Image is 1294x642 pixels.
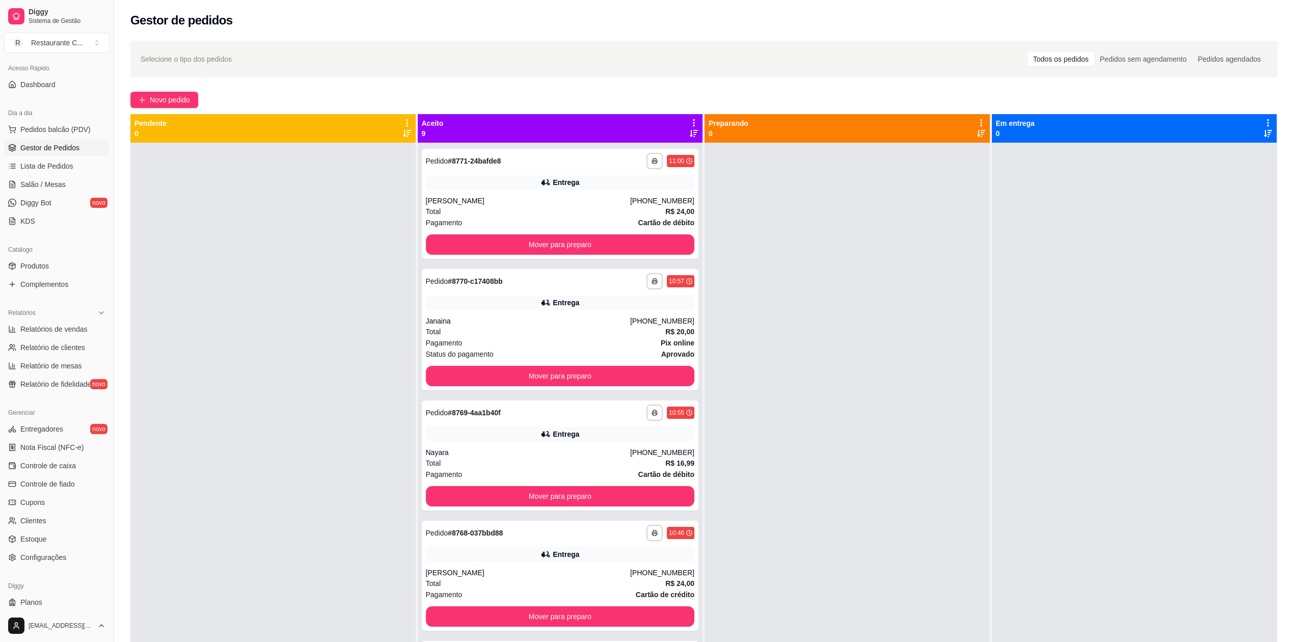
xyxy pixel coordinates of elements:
[20,79,56,90] span: Dashboard
[426,234,695,255] button: Mover para preparo
[1192,52,1266,66] div: Pedidos agendados
[4,4,110,29] a: DiggySistema de Gestão
[426,366,695,386] button: Mover para preparo
[4,531,110,547] a: Estoque
[20,597,42,607] span: Planos
[4,549,110,566] a: Configurações
[426,316,630,326] div: Janaina
[426,529,448,537] span: Pedido
[20,516,46,526] span: Clientes
[20,261,49,271] span: Produtos
[20,479,75,489] span: Controle de fiado
[665,207,694,216] strong: R$ 24,00
[29,17,105,25] span: Sistema de Gestão
[4,60,110,76] div: Acesso Rápido
[422,118,444,128] p: Aceito
[29,622,93,630] span: [EMAIL_ADDRESS][DOMAIN_NAME]
[4,594,110,610] a: Planos
[638,470,694,478] strong: Cartão de débito
[134,128,167,139] p: 0
[139,96,146,103] span: plus
[661,350,694,358] strong: aprovado
[130,92,198,108] button: Novo pedido
[426,578,441,589] span: Total
[4,613,110,638] button: [EMAIL_ADDRESS][DOMAIN_NAME]
[4,121,110,138] button: Pedidos balcão (PDV)
[4,494,110,511] a: Cupons
[553,177,579,188] div: Entrega
[426,568,630,578] div: [PERSON_NAME]
[4,358,110,374] a: Relatório de mesas
[130,12,233,29] h2: Gestor de pedidos
[20,342,85,353] span: Relatório de clientes
[636,591,694,599] strong: Cartão de crédito
[4,76,110,93] a: Dashboard
[553,429,579,439] div: Entrega
[20,124,91,135] span: Pedidos balcão (PDV)
[20,279,68,289] span: Complementos
[553,298,579,308] div: Entrega
[4,513,110,529] a: Clientes
[4,195,110,211] a: Diggy Botnovo
[4,321,110,337] a: Relatórios de vendas
[426,469,463,480] span: Pagamento
[448,157,501,165] strong: # 8771-24bafde8
[31,38,83,48] div: Restaurante C ...
[141,53,232,65] span: Selecione o tipo dos pedidos
[426,206,441,217] span: Total
[8,309,36,317] span: Relatórios
[4,242,110,258] div: Catálogo
[4,276,110,292] a: Complementos
[665,328,694,336] strong: R$ 20,00
[426,409,448,417] span: Pedido
[4,176,110,193] a: Salão / Mesas
[709,128,748,139] p: 0
[448,529,503,537] strong: # 8768-037bbd88
[426,277,448,285] span: Pedido
[20,161,73,171] span: Lista de Pedidos
[669,157,684,165] div: 11:00
[630,447,694,458] div: [PHONE_NUMBER]
[426,447,630,458] div: Nayara
[20,179,66,190] span: Salão / Mesas
[29,8,105,17] span: Diggy
[996,128,1035,139] p: 0
[13,38,23,48] span: R
[638,219,694,227] strong: Cartão de débito
[4,105,110,121] div: Dia a dia
[20,216,35,226] span: KDS
[4,578,110,594] div: Diggy
[4,458,110,474] a: Controle de caixa
[134,118,167,128] p: Pendente
[426,486,695,506] button: Mover para preparo
[4,158,110,174] a: Lista de Pedidos
[553,549,579,559] div: Entrega
[448,409,501,417] strong: # 8769-4aa1b40f
[4,33,110,53] button: Select a team
[448,277,502,285] strong: # 8770-c17408bb
[4,258,110,274] a: Produtos
[630,196,694,206] div: [PHONE_NUMBER]
[20,552,66,563] span: Configurações
[20,442,84,452] span: Nota Fiscal (NFC-e)
[630,568,694,578] div: [PHONE_NUMBER]
[4,405,110,421] div: Gerenciar
[4,213,110,229] a: KDS
[426,217,463,228] span: Pagamento
[4,439,110,456] a: Nota Fiscal (NFC-e)
[665,579,694,587] strong: R$ 24,00
[150,94,190,105] span: Novo pedido
[996,118,1035,128] p: Em entrega
[20,424,63,434] span: Entregadores
[426,458,441,469] span: Total
[20,379,91,389] span: Relatório de fidelidade
[20,143,79,153] span: Gestor de Pedidos
[4,376,110,392] a: Relatório de fidelidadenovo
[4,140,110,156] a: Gestor de Pedidos
[669,409,684,417] div: 10:55
[4,339,110,356] a: Relatório de clientes
[20,198,51,208] span: Diggy Bot
[4,476,110,492] a: Controle de fiado
[20,361,82,371] span: Relatório de mesas
[422,128,444,139] p: 9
